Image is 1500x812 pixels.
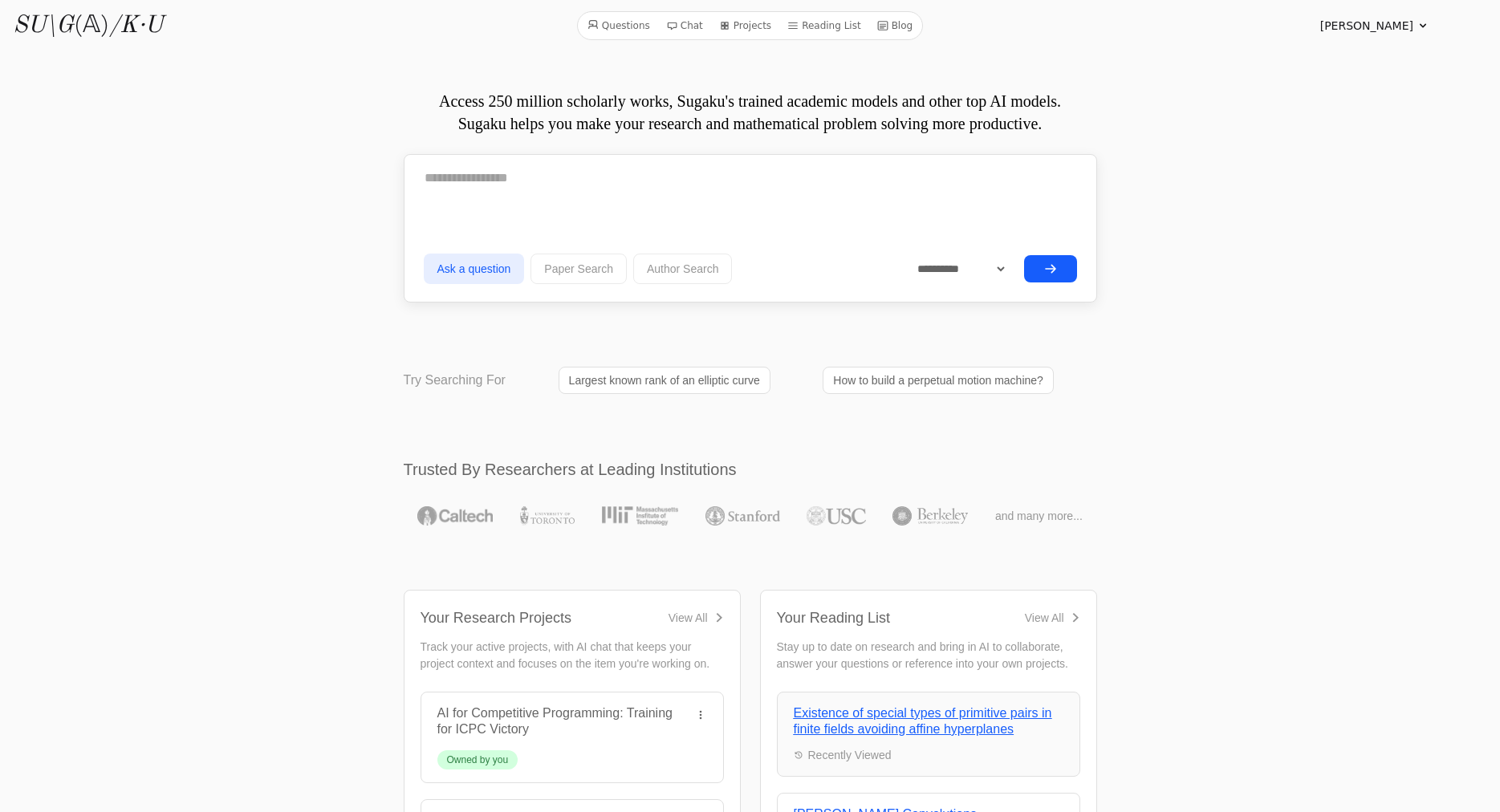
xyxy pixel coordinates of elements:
[871,15,920,36] a: Blog
[705,506,780,526] img: Stanford
[404,458,1097,481] h2: Trusted By Researchers at Leading Institutions
[777,607,890,629] div: Your Reading List
[1320,18,1413,34] span: [PERSON_NAME]
[807,506,865,526] img: USC
[421,639,724,672] p: Track your active projects, with AI chat that keeps your project context and focuses on the item ...
[794,706,1052,736] a: Existence of special types of primitive pairs in finite fields avoiding affine hyperplanes
[404,371,506,390] p: Try Searching For
[404,90,1097,135] p: Access 250 million scholarly works, Sugaku's trained academic models and other top AI models. Sug...
[995,508,1083,524] span: and many more...
[602,506,678,526] img: MIT
[424,254,525,284] button: Ask a question
[633,254,733,284] button: Author Search
[669,610,708,626] div: View All
[1025,610,1080,626] a: View All
[530,254,627,284] button: Paper Search
[109,14,163,38] i: /K·U
[437,706,673,736] a: AI for Competitive Programming: Training for ICPC Victory
[669,610,724,626] a: View All
[447,753,509,766] div: Owned by you
[777,639,1080,672] p: Stay up to date on research and bring in AI to collaborate, answer your questions or reference in...
[823,367,1054,394] a: How to build a perpetual motion machine?
[559,367,770,394] a: Largest known rank of an elliptic curve
[421,607,571,629] div: Your Research Projects
[1025,610,1064,626] div: View All
[808,747,892,763] div: Recently Viewed
[417,506,493,526] img: Caltech
[13,14,74,38] i: SU\G
[892,506,968,526] img: UC Berkeley
[1320,18,1429,34] summary: [PERSON_NAME]
[581,15,657,36] a: Questions
[713,15,778,36] a: Projects
[520,506,575,526] img: University of Toronto
[781,15,868,36] a: Reading List
[13,11,163,40] a: SU\G(𝔸)/K·U
[660,15,709,36] a: Chat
